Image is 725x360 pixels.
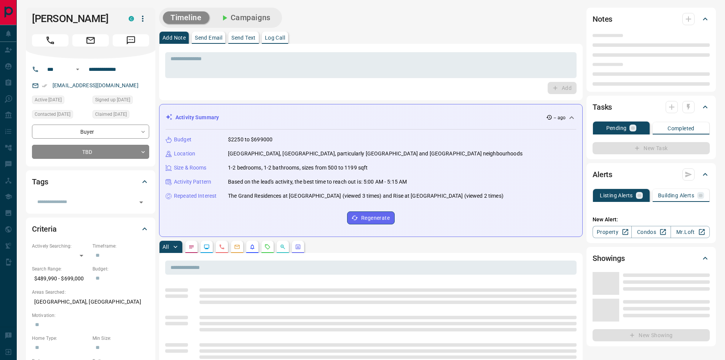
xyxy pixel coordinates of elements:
h2: Alerts [593,168,612,181]
button: Campaigns [212,11,278,24]
p: Send Email [195,35,222,40]
p: Building Alerts [658,193,694,198]
p: Search Range: [32,266,89,272]
p: $489,990 - $699,000 [32,272,89,285]
div: Tags [32,173,149,191]
span: Call [32,34,69,46]
p: Areas Searched: [32,289,149,296]
div: Showings [593,249,710,267]
p: Activity Summary [175,114,219,122]
div: Activity Summary-- ago [166,110,576,125]
p: [GEOGRAPHIC_DATA], [GEOGRAPHIC_DATA] [32,296,149,308]
p: Listing Alerts [600,193,633,198]
span: Email [72,34,109,46]
div: Fri Oct 10 2025 [32,110,89,121]
p: Location [174,150,195,158]
p: Motivation: [32,312,149,319]
span: Contacted [DATE] [35,110,70,118]
span: Signed up [DATE] [95,96,130,104]
div: Fri Oct 10 2025 [92,96,149,106]
button: Timeline [163,11,209,24]
span: Message [113,34,149,46]
div: Notes [593,10,710,28]
svg: Listing Alerts [249,244,255,250]
p: Actively Searching: [32,243,89,250]
p: Send Text [231,35,256,40]
p: Add Note [163,35,186,40]
div: condos.ca [129,16,134,21]
div: Fri Oct 10 2025 [92,110,149,121]
p: Budget: [92,266,149,272]
p: Min Size: [92,335,149,342]
span: Active [DATE] [35,96,62,104]
span: Claimed [DATE] [95,110,127,118]
div: TBD [32,145,149,159]
h2: Showings [593,252,625,264]
p: $2250 to $699000 [228,136,272,144]
p: [GEOGRAPHIC_DATA], [GEOGRAPHIC_DATA], particularly [GEOGRAPHIC_DATA] and [GEOGRAPHIC_DATA] neighb... [228,150,523,158]
svg: Emails [234,244,240,250]
p: Size & Rooms [174,164,207,172]
div: Criteria [32,220,149,238]
svg: Notes [188,244,194,250]
button: Regenerate [347,211,395,224]
p: Timeframe: [92,243,149,250]
h1: [PERSON_NAME] [32,13,117,25]
svg: Agent Actions [295,244,301,250]
p: The Grand Residences at [GEOGRAPHIC_DATA] (viewed 3 times) and Rise at [GEOGRAPHIC_DATA] (viewed ... [228,192,504,200]
svg: Calls [219,244,225,250]
svg: Email Verified [42,83,47,88]
svg: Opportunities [280,244,286,250]
p: Home Type: [32,335,89,342]
div: Fri Oct 10 2025 [32,96,89,106]
svg: Lead Browsing Activity [204,244,210,250]
div: Alerts [593,165,710,184]
p: Activity Pattern [174,178,211,186]
h2: Criteria [32,223,57,235]
p: 1-2 bedrooms, 1-2 bathrooms, sizes from 500 to 1199 sqft [228,164,368,172]
div: Tasks [593,98,710,116]
button: Open [136,197,147,208]
button: Open [73,65,82,74]
p: Pending [606,125,627,131]
p: Completed [668,126,695,131]
p: All [163,244,169,250]
p: Based on the lead's activity, the best time to reach out is: 5:00 AM - 5:15 AM [228,178,407,186]
a: Mr.Loft [671,226,710,238]
h2: Tasks [593,101,612,113]
p: Log Call [265,35,285,40]
p: Repeated Interest [174,192,217,200]
a: Condos [631,226,671,238]
h2: Tags [32,176,48,188]
p: New Alert: [593,216,710,224]
div: Buyer [32,125,149,139]
p: Budget [174,136,191,144]
svg: Requests [265,244,271,250]
h2: Notes [593,13,612,25]
a: [EMAIL_ADDRESS][DOMAIN_NAME] [53,82,139,88]
p: -- ago [554,114,566,121]
a: Property [593,226,632,238]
